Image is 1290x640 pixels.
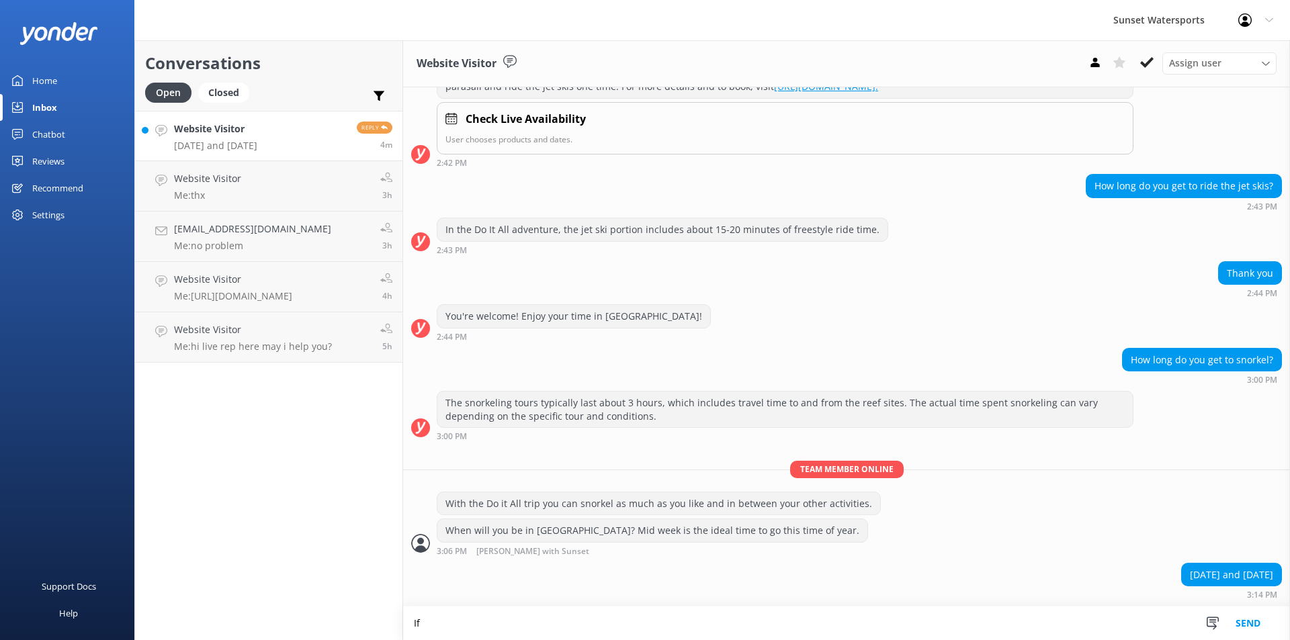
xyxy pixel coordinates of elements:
a: Open [145,85,198,99]
strong: 3:14 PM [1247,591,1277,599]
div: Chatbot [32,121,65,148]
div: Support Docs [42,573,96,600]
span: 10:48am 14-Aug-2025 (UTC -05:00) America/Cancun [382,189,392,201]
button: Send [1223,606,1273,640]
h3: Website Visitor [417,55,497,73]
h4: Website Visitor [174,122,257,136]
p: Me: [URL][DOMAIN_NAME] [174,290,292,302]
p: [DATE] and [DATE] [174,140,257,152]
textarea: If [403,606,1290,640]
span: Assign user [1169,56,1221,71]
div: 02:00pm 14-Aug-2025 (UTC -05:00) America/Cancun [437,431,1133,441]
div: Inbox [32,94,57,121]
div: When will you be in [GEOGRAPHIC_DATA]? Mid week is the ideal time to go this time of year. [437,519,867,542]
div: Reviews [32,148,64,175]
strong: 2:44 PM [1247,289,1277,298]
div: You're welcome! Enjoy your time in [GEOGRAPHIC_DATA]! [437,305,710,328]
a: Website VisitorMe:thx3h [135,161,402,212]
h4: Check Live Availability [466,111,586,128]
span: 09:34am 14-Aug-2025 (UTC -05:00) America/Cancun [382,290,392,302]
div: 01:44pm 14-Aug-2025 (UTC -05:00) America/Cancun [437,332,711,341]
a: Closed [198,85,256,99]
div: Recommend [32,175,83,201]
h4: [EMAIL_ADDRESS][DOMAIN_NAME] [174,222,331,236]
strong: 3:00 PM [437,432,467,441]
div: 01:44pm 14-Aug-2025 (UTC -05:00) America/Cancun [1218,288,1282,298]
span: Reply [357,122,392,134]
div: How long do you get to snorkel? [1123,349,1281,371]
strong: 2:43 PM [1247,203,1277,211]
div: 02:14pm 14-Aug-2025 (UTC -05:00) America/Cancun [1181,590,1282,599]
a: [URL][DOMAIN_NAME]. [774,80,878,93]
strong: 2:42 PM [437,159,467,167]
div: Home [32,67,57,94]
div: With the Do it All trip you can snorkel as much as you like and in between your other activities. [437,492,880,515]
div: Assign User [1162,52,1277,74]
div: Help [59,600,78,627]
strong: 2:43 PM [437,246,467,255]
img: yonder-white-logo.png [20,22,97,44]
div: Open [145,83,191,103]
a: [EMAIL_ADDRESS][DOMAIN_NAME]Me:no problem3h [135,212,402,262]
span: 10:45am 14-Aug-2025 (UTC -05:00) America/Cancun [382,240,392,251]
span: 02:14pm 14-Aug-2025 (UTC -05:00) America/Cancun [380,139,392,150]
h4: Website Visitor [174,272,292,287]
div: How long do you get to ride the jet skis? [1086,175,1281,197]
span: 08:46am 14-Aug-2025 (UTC -05:00) America/Cancun [382,340,392,352]
a: Website Visitor[DATE] and [DATE]Reply4m [135,111,402,161]
strong: 3:06 PM [437,547,467,556]
strong: 2:44 PM [437,333,467,341]
div: Settings [32,201,64,228]
div: Closed [198,83,249,103]
div: In the Do It All adventure, the jet ski portion includes about 15-20 minutes of freestyle ride time. [437,218,888,241]
a: Website VisitorMe:hi live rep here may i help you?5h [135,312,402,363]
h4: Website Visitor [174,322,332,337]
p: Me: no problem [174,240,331,252]
div: 01:43pm 14-Aug-2025 (UTC -05:00) America/Cancun [437,245,888,255]
p: Me: thx [174,189,241,201]
span: Team member online [790,461,904,477]
h4: Website Visitor [174,171,241,186]
p: Me: hi live rep here may i help you? [174,340,332,353]
a: Website VisitorMe:[URL][DOMAIN_NAME]4h [135,262,402,312]
div: The snorkeling tours typically last about 3 hours, which includes travel time to and from the ree... [437,392,1133,427]
p: User chooses products and dates. [445,133,1125,146]
div: Thank you [1219,262,1281,285]
div: 02:00pm 14-Aug-2025 (UTC -05:00) America/Cancun [1122,375,1282,384]
strong: 3:00 PM [1247,376,1277,384]
span: [PERSON_NAME] with Sunset [476,547,589,556]
h2: Conversations [145,50,392,76]
div: [DATE] and [DATE] [1182,563,1281,586]
div: 01:43pm 14-Aug-2025 (UTC -05:00) America/Cancun [1086,201,1282,211]
div: 01:42pm 14-Aug-2025 (UTC -05:00) America/Cancun [437,158,1133,167]
div: 02:06pm 14-Aug-2025 (UTC -05:00) America/Cancun [437,546,868,556]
